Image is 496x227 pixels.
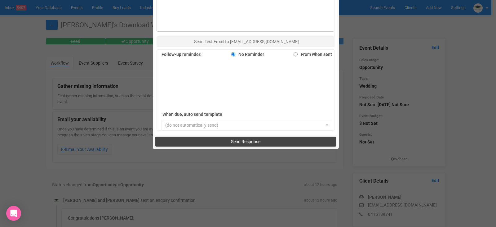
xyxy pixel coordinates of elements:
span: (do not automatically send) [165,122,325,128]
label: From when sent [290,50,332,59]
label: Follow-up reminder: [162,50,201,59]
span: Send Response [231,139,260,144]
label: When due, auto send template [162,110,249,119]
div: Open Intercom Messenger [6,206,21,221]
span: Send Test Email to [EMAIL_ADDRESS][DOMAIN_NAME] [194,39,299,44]
label: No Reminder [228,50,264,59]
